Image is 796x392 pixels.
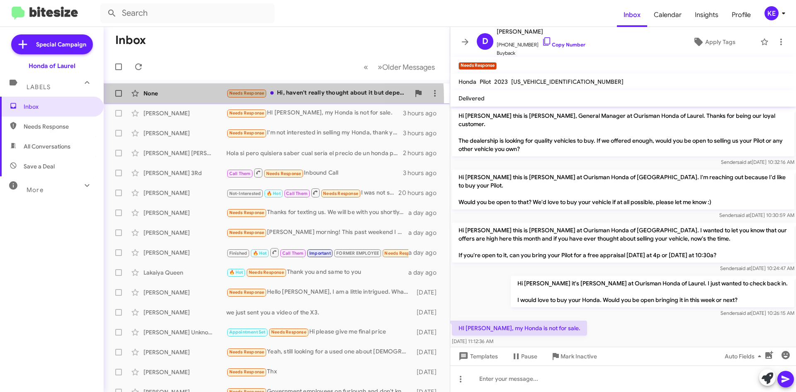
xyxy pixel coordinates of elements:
div: [PERSON_NAME] Unknown [143,328,226,336]
span: 🔥 Hot [267,191,281,196]
div: we just sent you a video of the X3. [226,308,413,317]
span: Needs Response [229,290,265,295]
small: Needs Response [459,62,497,70]
div: Lakaiya Queen [143,268,226,277]
span: Delivered [459,95,485,102]
span: Needs Response [229,110,265,116]
span: Important [309,251,331,256]
div: [DATE] [413,348,443,356]
div: [PERSON_NAME] [143,129,226,137]
a: Profile [725,3,757,27]
div: a day ago [408,268,443,277]
div: [PERSON_NAME] 3Rd [143,169,226,177]
div: [PERSON_NAME] [143,288,226,297]
span: Templates [457,349,498,364]
span: Needs Response [271,329,306,335]
span: Finished [229,251,248,256]
span: Inbox [24,102,94,111]
a: Insights [688,3,725,27]
span: 🔥 Hot [253,251,267,256]
button: Next [373,58,440,75]
p: Hi [PERSON_NAME] this is [PERSON_NAME] at Ourisman Honda of [GEOGRAPHIC_DATA]. I wanted to let yo... [452,223,794,263]
div: Thx [226,367,413,377]
span: Sender [DATE] 10:30:59 AM [719,212,794,218]
div: Hi please give me final price [226,327,413,337]
div: [DATE] [413,308,443,317]
span: All Conversations [24,142,70,151]
span: Needs Response [384,251,420,256]
button: KE [757,6,787,20]
div: HI [PERSON_NAME], my Honda is not for sale. [226,108,403,118]
input: Search [100,3,274,23]
div: Thank you and same to you [226,268,408,277]
span: Sender [DATE] 10:32:16 AM [721,159,794,165]
div: Hola si pero quisiera saber cual sería el precio de un honda pilot 2024 o 2025 [226,149,403,157]
button: Mark Inactive [544,349,604,364]
div: Inbound Call [226,168,403,178]
span: Save a Deal [24,162,55,170]
button: Auto Fields [718,349,771,364]
span: Sender [DATE] 10:24:47 AM [720,265,794,271]
span: Call Them [282,251,304,256]
span: Needs Response [229,90,265,96]
span: Older Messages [382,63,435,72]
a: Calendar [647,3,688,27]
div: I was not successful. Can someone give me a call [226,187,398,198]
nav: Page navigation example [359,58,440,75]
span: Honda [459,78,476,85]
div: [PERSON_NAME] [PERSON_NAME] [143,149,226,157]
div: 3 hours ago [403,169,443,177]
div: [PERSON_NAME] [143,109,226,117]
span: [DATE] 11:12:36 AM [452,338,493,344]
span: Mark Inactive [561,349,597,364]
span: said at [737,310,751,316]
span: Labels [27,83,51,91]
div: [DATE] [413,288,443,297]
a: Copy Number [542,41,585,48]
div: 3 hours ago [403,109,443,117]
div: [PERSON_NAME] morning! This past weekend I purchased a Honda Ridgeline from you all! [PERSON_NAME... [226,228,408,237]
p: Hi [PERSON_NAME] it's [PERSON_NAME] at Ourisman Honda of Laurel. I just wanted to check back in. ... [511,276,794,307]
div: 2 hours ago [403,149,443,157]
span: « [364,62,368,72]
span: Needs Response [249,270,284,275]
span: Call Them [229,171,251,176]
a: Special Campaign [11,34,93,54]
span: Pause [521,349,537,364]
button: Previous [359,58,373,75]
span: Buyback [497,49,585,57]
div: [PERSON_NAME] [143,209,226,217]
span: Needs Response [24,122,94,131]
a: Inbox [617,3,647,27]
div: Hi, haven't really thought about it but depending on how much I can I might sell it. How is the p... [226,88,410,98]
div: a day ago [408,229,443,237]
p: Hi [PERSON_NAME] this is [PERSON_NAME], General Manager at Ourisman Honda of Laurel. Thanks for b... [452,108,794,156]
button: Pause [505,349,544,364]
span: Needs Response [229,230,265,235]
div: Yeah, still looking for a used one about [DEMOGRAPHIC_DATA] less than 50,000 miles all-wheel-driv... [226,347,413,357]
div: [PERSON_NAME] [143,368,226,376]
div: 20 hours ago [398,189,443,197]
span: Not-Interested [229,191,261,196]
span: Apply Tags [705,34,735,49]
span: 2023 [494,78,508,85]
p: Hi [PERSON_NAME] this is [PERSON_NAME] at Ourisman Honda of [GEOGRAPHIC_DATA]. I'm reaching out b... [452,170,794,209]
div: [DATE] [413,368,443,376]
div: [DATE] [413,328,443,336]
span: Sender [DATE] 10:26:15 AM [721,310,794,316]
span: 🔥 Hot [229,270,243,275]
div: a day ago [408,209,443,217]
span: said at [737,159,752,165]
p: HI [PERSON_NAME], my Honda is not for sale. [452,321,587,336]
div: I'm not interested in selling my Honda, thank you! [226,128,403,138]
div: None [143,89,226,97]
span: More [27,186,44,194]
span: Needs Response [229,130,265,136]
div: Honda of Laurel [29,62,75,70]
span: Needs Response [229,210,265,215]
div: KE [764,6,779,20]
